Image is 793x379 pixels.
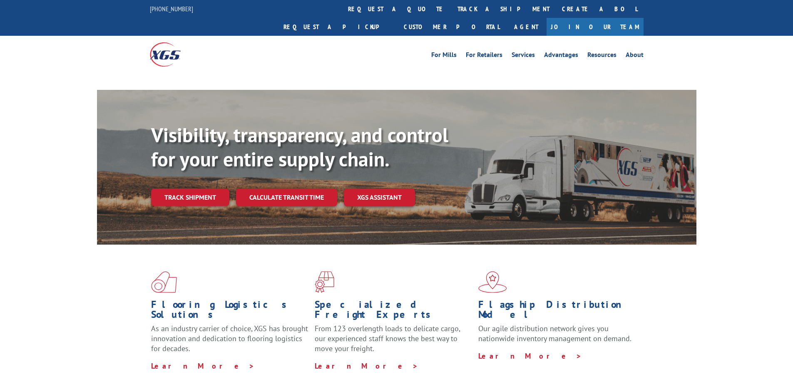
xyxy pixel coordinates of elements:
[151,122,448,172] b: Visibility, transparency, and control for your entire supply chain.
[431,52,457,61] a: For Mills
[478,324,631,343] span: Our agile distribution network gives you nationwide inventory management on demand.
[626,52,644,61] a: About
[398,18,506,36] a: Customer Portal
[151,300,308,324] h1: Flooring Logistics Solutions
[506,18,547,36] a: Agent
[277,18,398,36] a: Request a pickup
[478,300,636,324] h1: Flagship Distribution Model
[478,351,582,361] a: Learn More >
[466,52,502,61] a: For Retailers
[315,361,418,371] a: Learn More >
[315,324,472,361] p: From 123 overlength loads to delicate cargo, our experienced staff knows the best way to move you...
[547,18,644,36] a: Join Our Team
[344,188,415,206] a: XGS ASSISTANT
[478,271,507,293] img: xgs-icon-flagship-distribution-model-red
[587,52,617,61] a: Resources
[512,52,535,61] a: Services
[150,5,193,13] a: [PHONE_NUMBER]
[151,361,255,371] a: Learn More >
[315,271,334,293] img: xgs-icon-focused-on-flooring-red
[236,188,337,206] a: Calculate transit time
[315,300,472,324] h1: Specialized Freight Experts
[544,52,578,61] a: Advantages
[151,324,308,353] span: As an industry carrier of choice, XGS has brought innovation and dedication to flooring logistics...
[151,271,177,293] img: xgs-icon-total-supply-chain-intelligence-red
[151,188,229,206] a: Track shipment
